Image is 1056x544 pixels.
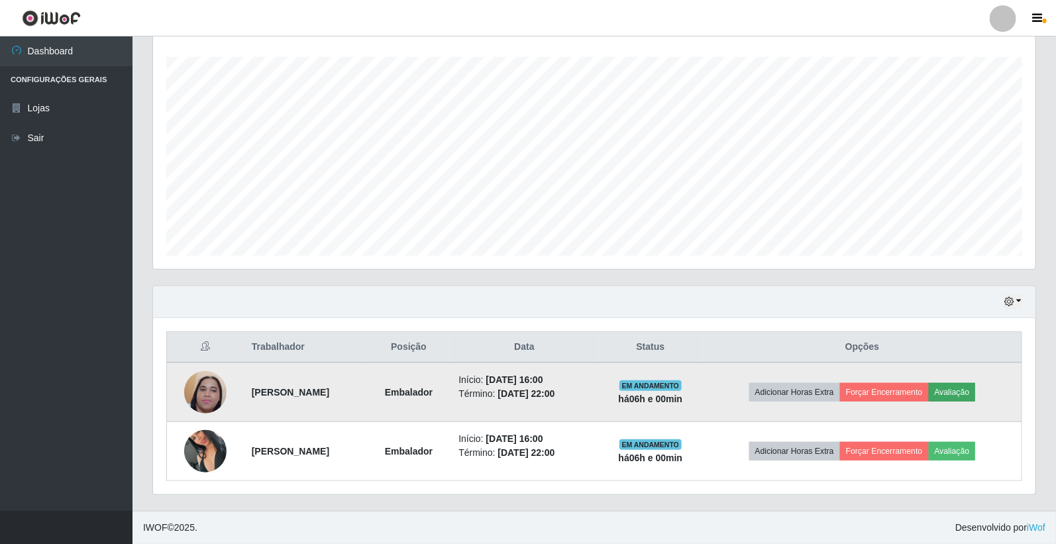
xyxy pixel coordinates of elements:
th: Posição [367,332,451,363]
button: Forçar Encerramento [840,442,929,461]
img: 1752532469531.jpeg [184,413,227,489]
span: © 2025 . [143,521,197,535]
time: [DATE] 16:00 [486,374,543,385]
span: IWOF [143,522,168,533]
th: Data [450,332,598,363]
img: 1739383182576.jpeg [184,345,227,439]
th: Status [598,332,703,363]
strong: Embalador [385,387,433,398]
span: EM ANDAMENTO [619,380,682,391]
button: Forçar Encerramento [840,383,929,402]
time: [DATE] 22:00 [498,388,554,399]
strong: Embalador [385,446,433,457]
th: Opções [703,332,1022,363]
li: Término: [458,387,590,401]
li: Início: [458,432,590,446]
button: Adicionar Horas Extra [749,383,840,402]
a: iWof [1027,522,1045,533]
span: Desenvolvido por [955,521,1045,535]
span: EM ANDAMENTO [619,439,682,450]
strong: [PERSON_NAME] [252,387,329,398]
button: Avaliação [929,442,976,461]
strong: [PERSON_NAME] [252,446,329,457]
button: Avaliação [929,383,976,402]
strong: há 06 h e 00 min [619,394,683,404]
li: Início: [458,373,590,387]
th: Trabalhador [244,332,367,363]
li: Término: [458,446,590,460]
img: CoreUI Logo [22,10,81,27]
button: Adicionar Horas Extra [749,442,840,461]
strong: há 06 h e 00 min [619,453,683,463]
time: [DATE] 16:00 [486,433,543,444]
time: [DATE] 22:00 [498,447,554,458]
